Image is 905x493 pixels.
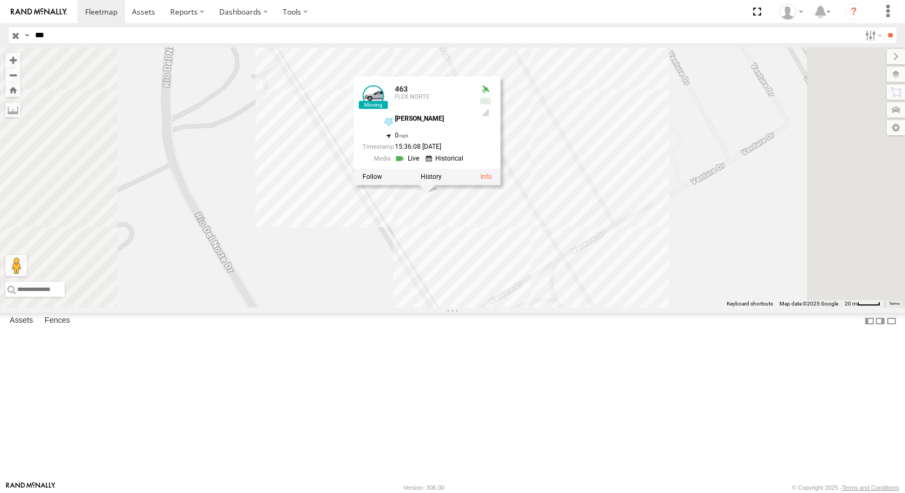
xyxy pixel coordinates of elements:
label: Assets [4,314,38,329]
a: 463 [395,85,408,93]
a: View Asset Details [363,85,384,107]
div: [PERSON_NAME] [395,115,470,122]
label: Hide Summary Table [886,313,897,329]
a: View Historical Media Streams [426,153,467,163]
label: Fences [39,314,75,329]
button: Zoom in [5,53,20,67]
a: View Live Media Streams [395,153,422,163]
div: FLEX NORTE [395,93,470,100]
label: Dock Summary Table to the Right [875,313,886,329]
label: Search Filter Options [861,27,884,43]
img: rand-logo.svg [11,8,67,16]
a: Visit our Website [6,482,55,493]
label: View Asset History [421,173,442,180]
span: 0 [395,131,408,139]
a: Terms (opens in new tab) [889,302,900,306]
a: Terms and Conditions [842,484,899,491]
div: Version: 306.00 [403,484,444,491]
div: Valid GPS Fix [479,85,492,94]
a: View Asset Details [481,173,492,180]
span: 20 m [845,301,857,307]
button: Zoom out [5,67,20,82]
div: Date/time of location update [363,143,470,150]
label: Map Settings [887,120,905,135]
div: MANUEL HERNANDEZ [776,4,807,20]
div: No voltage information received from this device. [479,97,492,106]
label: Measure [5,102,20,117]
button: Map Scale: 20 m per 39 pixels [841,300,883,308]
label: Search Query [23,27,31,43]
button: Zoom Home [5,82,20,97]
label: Realtime tracking of Asset [363,173,382,180]
button: Keyboard shortcuts [727,300,773,308]
div: © Copyright 2025 - [792,484,899,491]
button: Drag Pegman onto the map to open Street View [5,255,27,276]
div: GSM Signal = 4 [479,108,492,117]
span: Map data ©2025 Google [779,301,838,307]
i: ? [845,3,862,20]
label: Dock Summary Table to the Left [864,313,875,329]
